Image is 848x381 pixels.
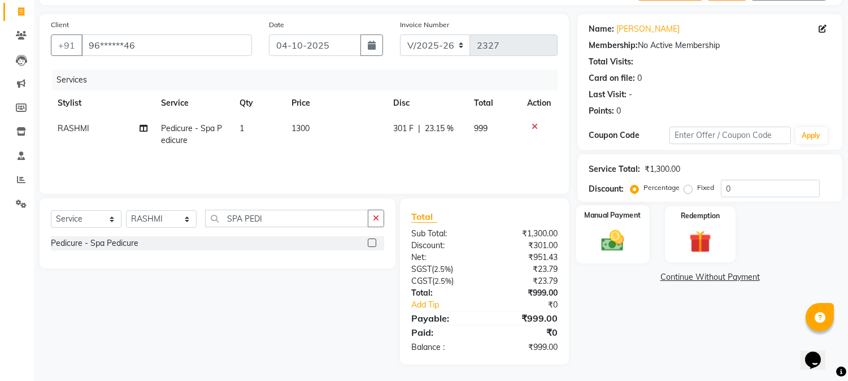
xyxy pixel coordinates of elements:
[589,40,638,51] div: Membership:
[403,341,485,353] div: Balance :
[403,228,485,240] div: Sub Total:
[589,163,640,175] div: Service Total:
[418,123,420,135] span: |
[795,127,828,144] button: Apply
[81,34,252,56] input: Search by Name/Mobile/Email/Code
[485,263,567,275] div: ₹23.79
[485,228,567,240] div: ₹1,300.00
[629,89,632,101] div: -
[520,90,558,116] th: Action
[240,123,244,133] span: 1
[403,275,485,287] div: ( )
[285,90,386,116] th: Price
[411,211,437,223] span: Total
[474,123,488,133] span: 999
[205,210,368,227] input: Search or Scan
[403,326,485,339] div: Paid:
[682,228,718,256] img: _gift.svg
[697,183,714,193] label: Fixed
[58,123,89,133] span: RASHMI
[161,123,222,145] span: Pedicure - Spa Pedicure
[485,287,567,299] div: ₹999.00
[801,336,837,370] iframe: chat widget
[589,183,624,195] div: Discount:
[403,263,485,275] div: ( )
[52,70,566,90] div: Services
[580,271,840,283] a: Continue Without Payment
[485,252,567,263] div: ₹951.43
[589,23,614,35] div: Name:
[400,20,449,30] label: Invoice Number
[51,237,138,249] div: Pedicure - Spa Pedicure
[589,72,635,84] div: Card on file:
[269,20,284,30] label: Date
[51,34,82,56] button: +91
[616,105,621,117] div: 0
[154,90,233,116] th: Service
[51,20,69,30] label: Client
[393,123,414,135] span: 301 F
[233,90,285,116] th: Qty
[467,90,520,116] th: Total
[485,311,567,325] div: ₹999.00
[645,163,680,175] div: ₹1,300.00
[403,240,485,252] div: Discount:
[485,275,567,287] div: ₹23.79
[485,326,567,339] div: ₹0
[594,228,632,254] img: _cash.svg
[386,90,467,116] th: Disc
[589,40,831,51] div: No Active Membership
[498,299,567,311] div: ₹0
[643,183,680,193] label: Percentage
[589,105,614,117] div: Points:
[589,129,669,141] div: Coupon Code
[485,341,567,353] div: ₹999.00
[669,127,790,144] input: Enter Offer / Coupon Code
[589,56,633,68] div: Total Visits:
[589,89,627,101] div: Last Visit:
[425,123,454,135] span: 23.15 %
[403,252,485,263] div: Net:
[411,264,432,274] span: SGST
[411,276,432,286] span: CGST
[292,123,310,133] span: 1300
[616,23,680,35] a: [PERSON_NAME]
[51,90,154,116] th: Stylist
[434,265,451,274] span: 2.5%
[403,299,498,311] a: Add Tip
[434,276,451,285] span: 2.5%
[585,210,641,220] label: Manual Payment
[637,72,642,84] div: 0
[403,311,485,325] div: Payable:
[485,240,567,252] div: ₹301.00
[681,211,720,221] label: Redemption
[403,287,485,299] div: Total:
